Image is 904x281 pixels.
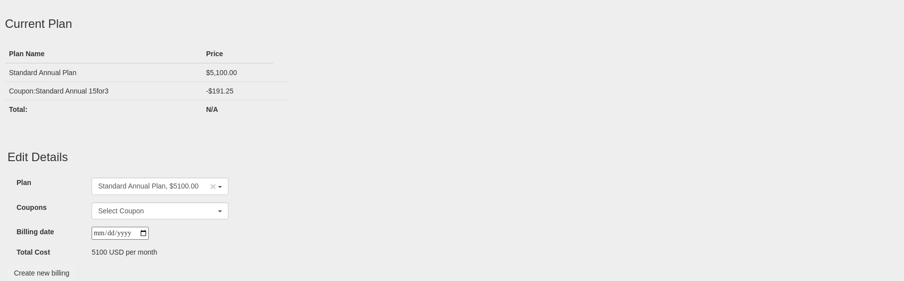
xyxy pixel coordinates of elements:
[16,179,31,187] strong: Plan
[210,181,216,191] span: ×
[5,82,202,100] td: Coupon: Standard Annual 15for3
[9,105,27,113] b: Total:
[98,207,144,215] span: Select Coupon
[98,182,199,190] span: Standard Annual Plan, $5100.00
[92,178,228,195] button: Standard Annual Plan, $5100.00 ×
[84,247,310,257] div: 5100 USD per month
[5,45,202,63] th: Plan Name
[206,105,218,113] b: N/A
[202,82,273,100] td: -$191.25
[202,45,273,63] th: Price
[7,151,897,164] h3: Edit Details
[92,202,228,219] button: Select Coupon
[5,17,899,30] h3: Current Plan
[5,63,202,82] td: Standard Annual Plan
[16,248,50,256] strong: Total Cost
[16,228,54,236] strong: Billing date
[202,63,273,82] td: $5,100.00
[16,203,47,211] strong: Coupons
